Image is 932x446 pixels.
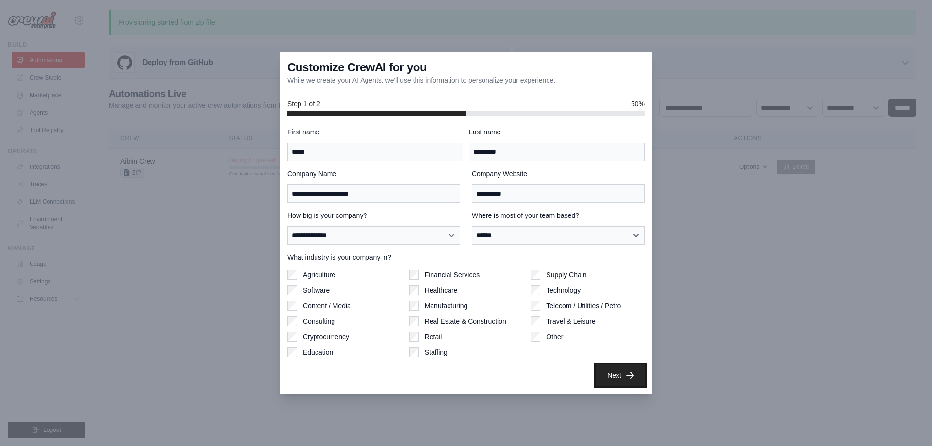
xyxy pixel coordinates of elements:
[546,285,581,295] label: Technology
[425,332,442,342] label: Retail
[546,332,563,342] label: Other
[303,285,330,295] label: Software
[287,99,320,109] span: Step 1 of 2
[425,316,506,326] label: Real Estate & Construction
[546,301,621,311] label: Telecom / Utilities / Petro
[425,347,448,357] label: Staffing
[631,99,645,109] span: 50%
[472,211,645,220] label: Where is most of your team based?
[303,347,333,357] label: Education
[469,127,645,137] label: Last name
[287,252,645,262] label: What industry is your company in?
[546,270,586,280] label: Supply Chain
[425,301,468,311] label: Manufacturing
[596,364,645,386] button: Next
[287,127,463,137] label: First name
[303,301,351,311] label: Content / Media
[303,332,349,342] label: Cryptocurrency
[425,270,480,280] label: Financial Services
[287,60,427,75] h3: Customize CrewAI for you
[472,169,645,179] label: Company Website
[303,316,335,326] label: Consulting
[287,75,555,85] p: While we create your AI Agents, we'll use this information to personalize your experience.
[287,211,460,220] label: How big is your company?
[546,316,595,326] label: Travel & Leisure
[287,169,460,179] label: Company Name
[303,270,335,280] label: Agriculture
[425,285,458,295] label: Healthcare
